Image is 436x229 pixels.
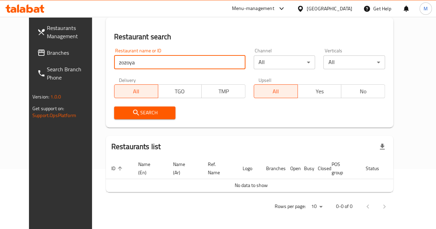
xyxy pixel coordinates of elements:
[138,160,159,177] span: Name (En)
[173,160,194,177] span: Name (Ar)
[111,142,161,152] h2: Restaurants list
[114,84,158,98] button: All
[307,5,352,12] div: [GEOGRAPHIC_DATA]
[111,164,124,173] span: ID
[119,77,136,82] label: Delivery
[114,32,385,42] h2: Restaurant search
[332,160,352,177] span: POS group
[254,84,298,98] button: All
[158,84,202,98] button: TGO
[374,138,391,155] div: Export file
[32,44,102,61] a: Branches
[312,158,326,179] th: Closed
[366,164,388,173] span: Status
[298,158,312,179] th: Busy
[336,202,353,211] p: 0-0 of 0
[114,106,176,119] button: Search
[114,55,245,69] input: Search for restaurant name or ID..
[341,84,385,98] button: No
[308,201,325,212] div: Rows per page:
[285,158,298,179] th: Open
[47,49,96,57] span: Branches
[275,202,306,211] p: Rows per page:
[232,4,274,13] div: Menu-management
[237,158,261,179] th: Logo
[344,86,382,96] span: No
[261,158,285,179] th: Branches
[204,86,243,96] span: TMP
[161,86,199,96] span: TGO
[32,111,76,120] a: Support.OpsPlatform
[323,55,385,69] div: All
[258,77,271,82] label: Upsell
[297,84,342,98] button: Yes
[424,5,428,12] span: M
[120,108,170,117] span: Search
[50,92,61,101] span: 1.0.0
[47,65,96,82] span: Search Branch Phone
[32,20,102,44] a: Restaurants Management
[117,86,155,96] span: All
[301,86,339,96] span: Yes
[32,92,49,101] span: Version:
[32,61,102,86] a: Search Branch Phone
[47,24,96,40] span: Restaurants Management
[234,181,267,190] span: No data to show
[254,55,315,69] div: All
[208,160,229,177] span: Ref. Name
[257,86,295,96] span: All
[106,158,420,192] table: enhanced table
[201,84,245,98] button: TMP
[32,104,64,113] span: Get support on:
